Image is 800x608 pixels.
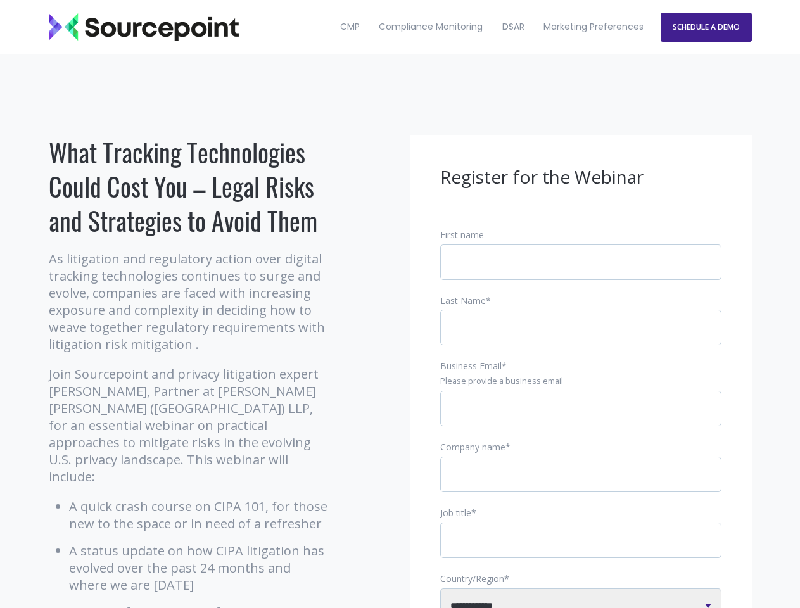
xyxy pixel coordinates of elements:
[69,498,331,532] li: A quick crash course on CIPA 101, for those new to the space or in need of a refresher
[440,294,486,307] span: Last Name
[440,507,471,519] span: Job title
[440,165,721,189] h3: Register for the Webinar
[49,365,331,485] p: Join Sourcepoint and privacy litigation expert [PERSON_NAME], Partner at [PERSON_NAME] [PERSON_NA...
[49,13,239,41] img: Sourcepoint_logo_black_transparent (2)-2
[440,376,721,387] legend: Please provide a business email
[49,250,331,353] p: As litigation and regulatory action over digital tracking technologies continues to surge and evo...
[440,360,502,372] span: Business Email
[440,441,505,453] span: Company name
[661,13,752,42] a: SCHEDULE A DEMO
[49,135,331,237] h1: What Tracking Technologies Could Cost You – Legal Risks and Strategies to Avoid Them
[440,573,504,585] span: Country/Region
[440,229,484,241] span: First name
[69,542,331,593] li: A status update on how CIPA litigation has evolved over the past 24 months and where we are [DATE]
